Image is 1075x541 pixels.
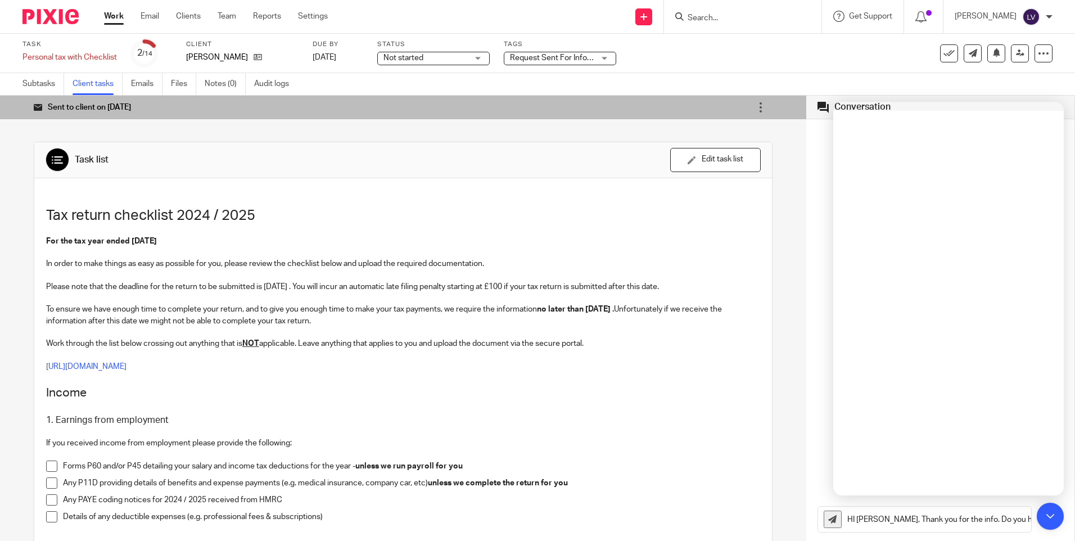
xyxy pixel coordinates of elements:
[670,148,761,172] button: Edit task list
[383,54,423,62] span: Not started
[46,304,761,327] p: To ensure we have enough time to complete your return, and to give you enough time to make your t...
[355,462,463,470] strong: unless we run payroll for you
[186,40,299,49] label: Client
[510,54,614,62] span: Request Sent For Information
[63,477,761,489] p: Any P11D providing details of benefits and expense payments (e.g. medical insurance, company car,...
[34,102,131,113] div: Sent to client on [DATE]
[176,11,201,22] a: Clients
[313,40,363,49] label: Due by
[242,340,259,348] u: NOT
[218,11,236,22] a: Team
[63,511,761,522] p: Details of any deductible expenses (e.g. professional fees & subscriptions)
[142,51,152,57] small: /14
[46,207,761,224] h1: Tax return checklist 2024 / 2025
[22,9,79,24] img: Pixie
[22,52,117,63] div: Personal tax with Checklist
[428,479,568,487] strong: unless we complete the return for you
[63,461,761,472] p: Forms P60 and/or P45 detailing your salary and income tax deductions for the year -
[537,305,614,313] strong: no later than [DATE] .
[186,52,248,63] p: [PERSON_NAME]
[313,53,336,61] span: [DATE]
[46,258,761,269] p: In order to make things as easy as possible for you, please review the checklist below and upload...
[104,11,124,22] a: Work
[75,154,109,166] div: Task list
[504,40,616,49] label: Tags
[46,363,127,371] a: [URL][DOMAIN_NAME]
[141,11,159,22] a: Email
[63,494,761,506] p: Any PAYE coding notices for 2024 / 2025 received from HMRC
[377,40,490,49] label: Status
[137,47,152,60] div: 2
[834,101,891,113] div: Conversation
[171,73,196,95] a: Files
[1022,8,1040,26] img: svg%3E
[46,281,761,292] p: Please note that the deadline for the return to be submitted is [DATE] . You will incur an automa...
[253,11,281,22] a: Reports
[686,13,788,24] input: Search
[849,12,892,20] span: Get Support
[955,11,1017,22] p: [PERSON_NAME]
[254,73,297,95] a: Audit logs
[46,384,761,403] h2: Income
[298,11,328,22] a: Settings
[205,73,246,95] a: Notes (0)
[22,40,117,49] label: Task
[22,73,64,95] a: Subtasks
[46,438,761,449] p: If you received income from employment please provide the following:
[73,73,123,95] a: Client tasks
[46,414,761,426] h3: 1. Earnings from employment
[131,73,162,95] a: Emails
[46,237,157,245] strong: For the tax year ended [DATE]
[46,338,761,349] p: Work through the list below crossing out anything that is applicable. Leave anything that applies...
